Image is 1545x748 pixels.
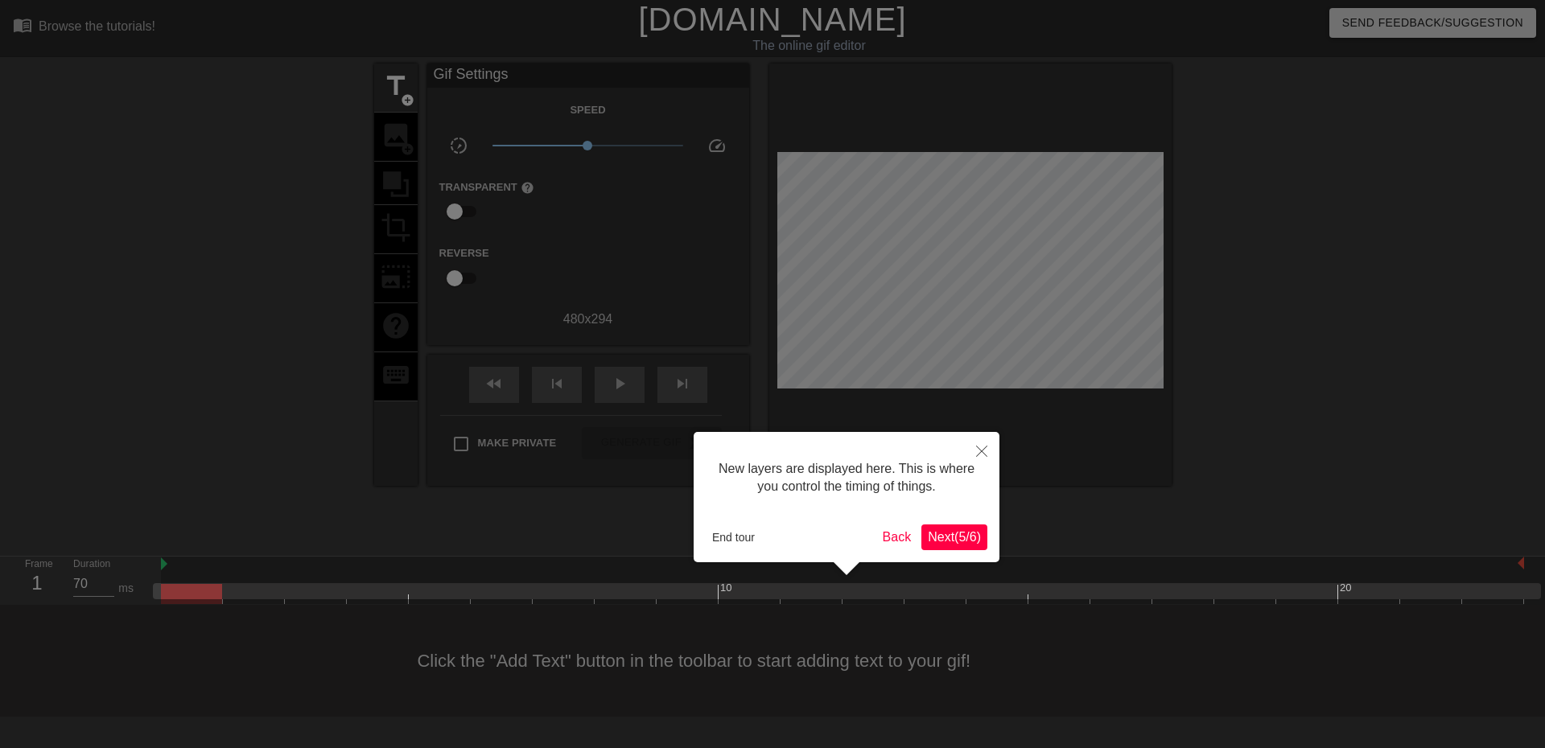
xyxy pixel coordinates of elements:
[921,524,987,550] button: Next
[928,530,981,544] span: Next ( 5 / 6 )
[706,525,761,549] button: End tour
[964,432,999,469] button: Close
[876,524,918,550] button: Back
[706,444,987,512] div: New layers are displayed here. This is where you control the timing of things.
